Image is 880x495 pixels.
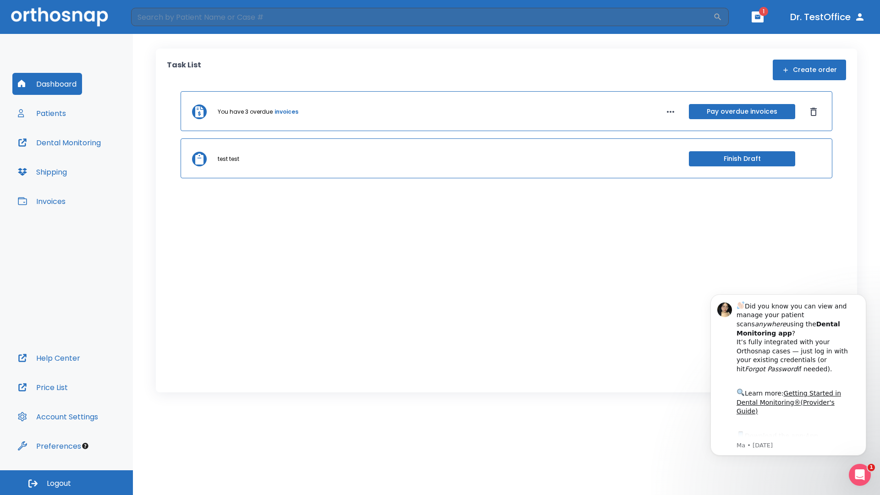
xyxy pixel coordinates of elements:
[689,104,795,119] button: Pay overdue invoices
[786,9,869,25] button: Dr. TestOffice
[155,20,163,27] button: Dismiss notification
[218,108,273,116] p: You have 3 overdue
[167,60,201,80] p: Task List
[12,161,72,183] button: Shipping
[218,155,239,163] p: test test
[12,102,71,124] button: Patients
[773,60,846,80] button: Create order
[12,73,82,95] button: Dashboard
[806,104,821,119] button: Dismiss
[12,376,73,398] button: Price List
[12,406,104,428] button: Account Settings
[689,151,795,166] button: Finish Draft
[868,464,875,471] span: 1
[40,149,155,196] div: Download the app: | ​ Let us know if you need help getting started!
[81,442,89,450] div: Tooltip anchor
[12,132,106,154] button: Dental Monitoring
[12,347,86,369] button: Help Center
[697,280,880,470] iframe: Intercom notifications message
[131,8,713,26] input: Search by Patient Name or Case #
[40,161,155,169] p: Message from Ma, sent 2w ago
[11,7,108,26] img: Orthosnap
[275,108,298,116] a: invoices
[47,478,71,489] span: Logout
[12,435,87,457] button: Preferences
[849,464,871,486] iframe: Intercom live chat
[40,152,121,168] a: App Store
[759,7,768,16] span: 1
[12,190,71,212] button: Invoices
